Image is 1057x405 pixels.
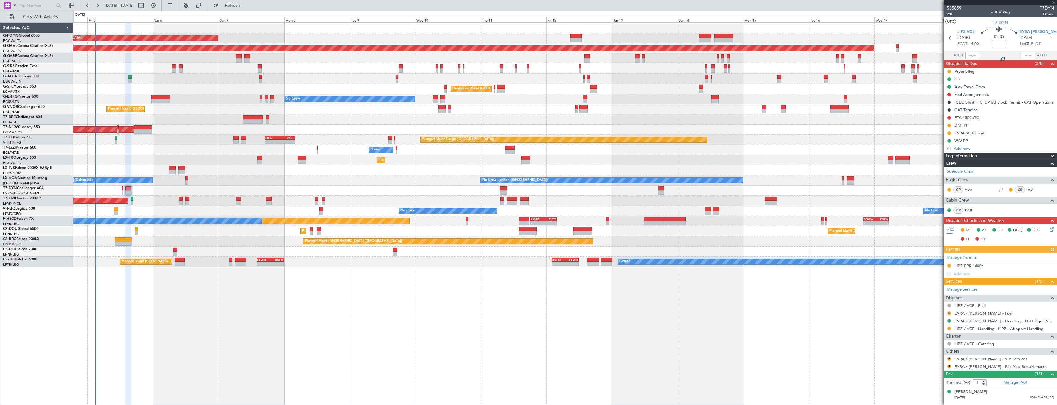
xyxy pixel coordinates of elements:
[3,186,17,190] span: T7-DYN
[75,12,85,18] div: [DATE]
[280,136,294,140] div: ZSSS
[1037,52,1047,59] span: ALDT
[379,155,419,165] div: Planned Maint Dusseldorf
[531,221,543,225] div: -
[3,227,18,231] span: CS-DOU
[954,138,968,143] div: VVV PP
[350,17,415,22] div: Tue 9
[3,156,36,160] a: LX-TROLegacy 650
[3,136,31,139] a: T7-FFIFalcon 7X
[619,257,630,266] div: Owner
[3,217,17,221] span: F-HECD
[3,191,41,196] a: EVRA/[PERSON_NAME]
[946,177,969,184] span: Flight Crew
[3,258,37,261] a: CS-JHHGlobal 6000
[954,356,1027,362] a: EVRA / [PERSON_NAME] - VIP Services
[415,17,481,22] div: Wed 10
[3,201,21,206] a: LFMN/NCE
[122,257,219,266] div: Planned Maint [GEOGRAPHIC_DATA] ([GEOGRAPHIC_DATA])
[87,17,153,22] div: Fri 5
[3,217,34,221] a: F-HECDFalcon 7X
[219,17,284,22] div: Sun 7
[946,160,956,167] span: Crew
[220,3,245,8] span: Refresh
[947,357,951,361] button: R
[3,110,19,114] a: EGLF/FAB
[3,85,36,88] a: G-SPCYLegacy 650
[945,19,956,24] button: UTC
[966,236,970,243] span: FP
[286,94,300,104] div: No Crew
[3,120,17,125] a: LTBA/ISL
[305,237,402,246] div: Planned Maint [GEOGRAPHIC_DATA] ([GEOGRAPHIC_DATA])
[954,100,1053,105] div: [GEOGRAPHIC_DATA] Block Permit - CAT Operations
[3,247,16,251] span: CS-DTR
[809,17,874,22] div: Tue 16
[280,140,294,144] div: -
[3,150,19,155] a: EGLF/FAB
[876,217,888,221] div: KSEA
[302,227,399,236] div: Planned Maint [GEOGRAPHIC_DATA] ([GEOGRAPHIC_DATA])
[3,125,40,129] a: T7-N1960Legacy 650
[946,278,962,285] span: Services
[966,227,972,234] span: MF
[3,176,17,180] span: LX-AOA
[270,262,284,266] div: -
[3,95,18,99] span: G-ENRG
[19,1,54,10] input: Trip Number
[3,125,20,129] span: T7-N1960
[3,207,15,211] span: 9H-LPZ
[3,44,54,48] a: G-GAALCessna Citation XLS+
[3,85,16,88] span: G-SPCY
[954,92,989,97] div: Fuel Arrangements
[954,303,986,308] a: LIPZ / VCE - Fuel
[544,221,556,225] div: -
[954,123,969,128] div: DMI PP
[1019,41,1029,47] span: 16:05
[947,11,962,17] span: 2/8
[3,34,40,38] a: G-FOMOGlobal 6000
[1035,370,1044,377] span: (1/1)
[3,79,22,84] a: EGGW/LTN
[947,169,974,175] a: Schedule Crew
[946,295,963,302] span: Dispatch
[829,227,926,236] div: Planned Maint [GEOGRAPHIC_DATA] ([GEOGRAPHIC_DATA])
[954,69,974,74] div: Prebriefing
[3,39,22,43] a: EGGW/LTN
[954,389,987,395] div: [PERSON_NAME]
[954,341,994,346] a: LIPZ / VCE - Catering
[544,217,556,221] div: RJTT
[3,130,22,135] a: DNMM/LOS
[3,115,42,119] a: T7-BREChallenger 604
[7,12,67,22] button: Only With Activity
[3,100,19,104] a: EGSS/STN
[3,222,19,226] a: LFPB/LBG
[3,69,19,74] a: EGLF/FAB
[993,19,1008,26] span: T7-DYN
[954,107,978,112] div: GAT Terminal
[946,153,977,160] span: Leg Information
[3,49,22,53] a: EGGW/LTN
[3,105,18,109] span: G-VNOR
[153,17,219,22] div: Sat 6
[940,17,1006,22] div: Thu 18
[954,76,960,82] div: CB
[1031,41,1041,47] span: ELDT
[531,217,543,221] div: UGTB
[1032,227,1039,234] span: FFC
[981,236,986,243] span: DP
[3,161,22,165] a: EGGW/LTN
[3,262,19,267] a: LFPB/LBG
[947,5,962,11] span: 535859
[954,84,985,89] div: Alex Travel Docs
[994,34,1004,40] span: 02:05
[743,17,809,22] div: Mon 15
[257,262,270,266] div: -
[874,17,940,22] div: Wed 17
[946,197,969,204] span: Cabin Crew
[3,64,38,68] a: G-SIRSCitation Excel
[946,333,961,340] span: Charter
[105,3,134,8] span: [DATE] - [DATE]
[3,247,37,251] a: CS-DTRFalcon 2000
[3,64,15,68] span: G-SIRS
